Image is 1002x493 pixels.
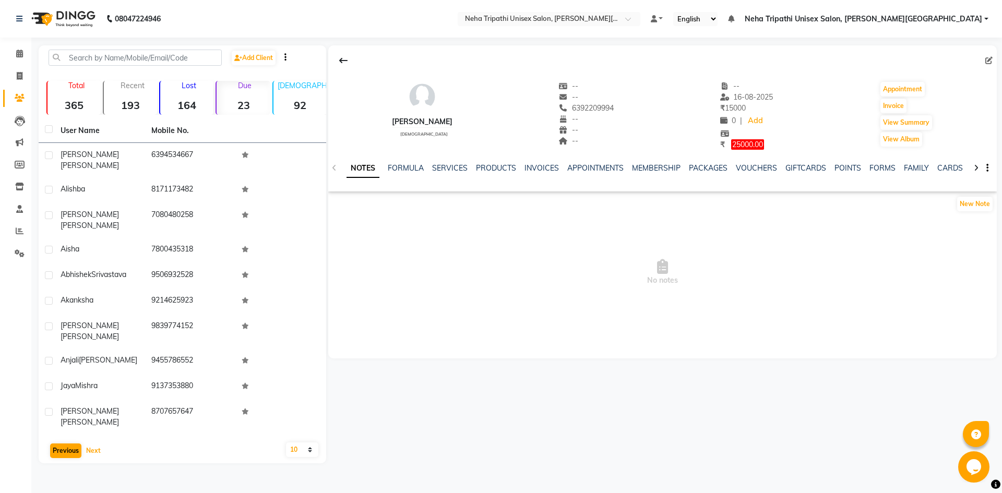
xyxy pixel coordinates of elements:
a: SERVICES [432,163,468,173]
span: Anjali [61,355,79,365]
p: Due [219,81,270,90]
span: Alishba [61,184,85,194]
td: 8707657647 [145,400,236,434]
span: Srivastava [91,270,126,279]
span: Akanksha [61,295,93,305]
td: 8171173482 [145,177,236,203]
span: [DEMOGRAPHIC_DATA] [400,131,448,137]
span: [PERSON_NAME] [61,161,119,170]
a: APPOINTMENTS [567,163,624,173]
span: [PERSON_NAME] [61,321,119,330]
span: Aisha [61,244,79,254]
a: NOTES [347,159,379,178]
span: -- [558,125,578,135]
button: Invoice [880,99,906,113]
span: Neha Tripathi Unisex Salon, [PERSON_NAME][GEOGRAPHIC_DATA] [745,14,982,25]
td: 9506932528 [145,263,236,288]
span: [PERSON_NAME] [61,417,119,427]
button: Previous [50,443,81,458]
a: INVOICES [524,163,559,173]
span: [PERSON_NAME] [79,355,137,365]
a: VOUCHERS [736,163,777,173]
a: FAMILY [904,163,929,173]
div: [PERSON_NAME] [392,116,452,127]
button: New Note [957,197,993,211]
span: 25000.00 [731,139,764,150]
a: PRODUCTS [476,163,516,173]
button: View Summary [880,115,932,130]
a: FORMS [869,163,896,173]
strong: 23 [217,99,270,112]
p: Total [52,81,101,90]
span: ₹ [720,103,725,113]
p: [DEMOGRAPHIC_DATA] [278,81,327,90]
button: View Album [880,132,922,147]
span: -- [558,81,578,91]
a: POINTS [834,163,861,173]
span: Abhishek [61,270,91,279]
td: 9137353880 [145,374,236,400]
td: 9455786552 [145,348,236,374]
button: Appointment [880,82,925,97]
a: CARDS [937,163,963,173]
td: 7080480258 [145,203,236,237]
b: 08047224946 [115,4,161,33]
img: logo [27,4,98,33]
span: [PERSON_NAME] [61,221,119,230]
span: Jaya [61,381,75,390]
span: [PERSON_NAME] [61,406,119,416]
span: [PERSON_NAME] [61,150,119,159]
a: MEMBERSHIP [632,163,681,173]
span: ₹ [720,140,725,149]
a: PACKAGES [689,163,727,173]
span: -- [558,92,578,102]
span: -- [558,114,578,124]
a: FORMULA [388,163,424,173]
td: 6394534667 [145,143,236,177]
strong: 92 [273,99,327,112]
iframe: chat widget [958,451,992,483]
a: Add Client [232,51,276,65]
td: 9839774152 [145,314,236,348]
p: Lost [164,81,213,90]
img: avatar [407,81,438,112]
span: -- [558,136,578,146]
strong: 365 [47,99,101,112]
p: Recent [108,81,157,90]
button: Next [83,443,103,458]
span: 0 [720,116,736,125]
span: 15000 [720,103,746,113]
span: 16-08-2025 [720,92,773,102]
th: Mobile No. [145,119,236,143]
td: 9214625923 [145,288,236,314]
span: Mishra [75,381,98,390]
span: [PERSON_NAME] [61,332,119,341]
th: User Name [54,119,145,143]
span: No notes [328,221,997,325]
a: GIFTCARDS [785,163,826,173]
span: [PERSON_NAME] [61,210,119,219]
strong: 164 [160,99,213,112]
span: | [740,115,742,126]
a: Add [746,114,765,128]
input: Search by Name/Mobile/Email/Code [49,50,222,66]
span: -- [720,81,740,91]
span: 6392209994 [558,103,614,113]
td: 7800435318 [145,237,236,263]
strong: 193 [104,99,157,112]
div: Back to Client [332,51,354,70]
